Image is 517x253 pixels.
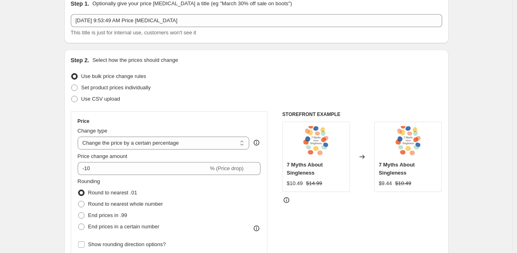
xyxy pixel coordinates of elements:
span: Show rounding direction options? [88,241,166,247]
span: Rounding [78,178,100,184]
h6: STOREFRONT EXAMPLE [282,111,442,118]
span: Round to nearest .01 [88,190,137,196]
input: -15 [78,162,208,175]
p: Select how the prices should change [92,56,178,64]
strike: $10.49 [395,179,411,188]
span: Round to nearest whole number [88,201,163,207]
span: Use CSV upload [81,96,120,102]
strike: $14.99 [306,179,322,188]
div: $9.44 [379,179,392,188]
span: This title is just for internal use, customers won't see it [71,30,196,36]
span: End prices in .99 [88,212,127,218]
img: 7_80x.jpg [392,126,424,158]
span: 7 Myths About Singleness [287,162,323,176]
span: Change type [78,128,108,134]
input: 30% off holiday sale [71,14,442,27]
span: 7 Myths About Singleness [379,162,415,176]
span: % (Price drop) [210,165,244,171]
span: End prices in a certain number [88,223,159,230]
div: help [252,139,261,147]
div: $10.49 [287,179,303,188]
img: 7_80x.jpg [300,126,332,158]
h2: Step 2. [71,56,89,64]
span: Price change amount [78,153,127,159]
span: Use bulk price change rules [81,73,146,79]
h3: Price [78,118,89,124]
span: Set product prices individually [81,84,151,91]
